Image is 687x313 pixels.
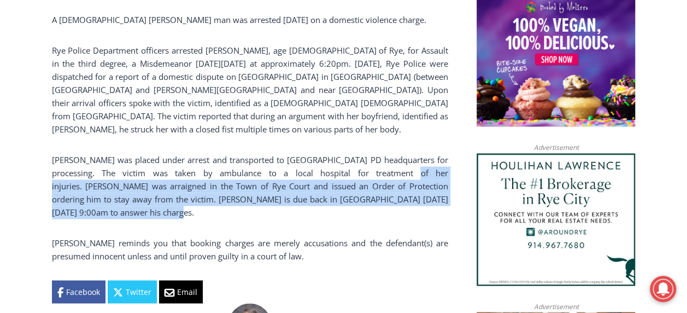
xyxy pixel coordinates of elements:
[52,153,448,219] p: [PERSON_NAME] was placed under arrest and transported to [GEOGRAPHIC_DATA] PD headquarters for pr...
[477,153,635,286] img: Houlihan Lawrence The #1 Brokerage in Rye City
[522,301,589,311] span: Advertisement
[108,280,157,303] a: Twitter
[52,280,105,303] a: Facebook
[52,13,448,26] p: A [DEMOGRAPHIC_DATA] [PERSON_NAME] man was arrested [DATE] on a domestic violence charge.
[522,142,589,153] span: Advertisement
[263,106,530,136] a: Intern @ [DOMAIN_NAME]
[286,109,507,134] span: Intern @ [DOMAIN_NAME]
[52,236,448,263] p: [PERSON_NAME] reminds you that booking charges are merely accusations and the defendant(s) are pr...
[52,44,448,136] p: Rye Police Department officers arrested [PERSON_NAME], age [DEMOGRAPHIC_DATA] of Rye, for Assault...
[276,1,516,106] div: "I learned about the history of a place I’d honestly never considered even as a resident of [GEOG...
[159,280,203,303] a: Email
